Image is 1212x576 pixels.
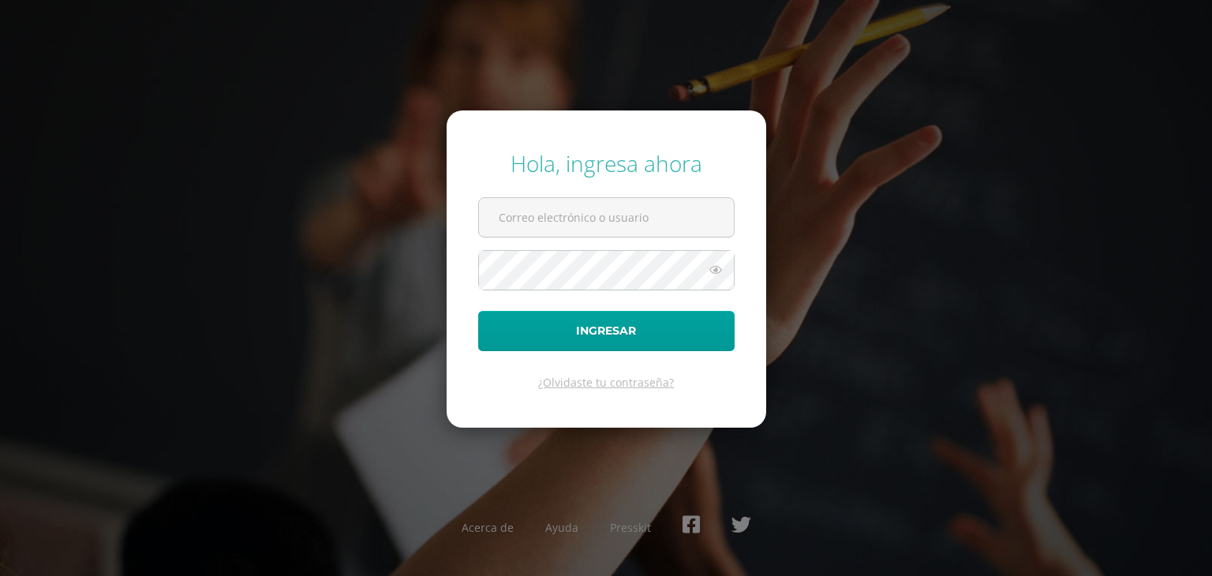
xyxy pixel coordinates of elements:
a: Presskit [610,520,651,535]
div: Hola, ingresa ahora [478,148,735,178]
input: Correo electrónico o usuario [479,198,734,237]
a: ¿Olvidaste tu contraseña? [538,375,674,390]
button: Ingresar [478,311,735,351]
a: Ayuda [545,520,578,535]
a: Acerca de [462,520,514,535]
